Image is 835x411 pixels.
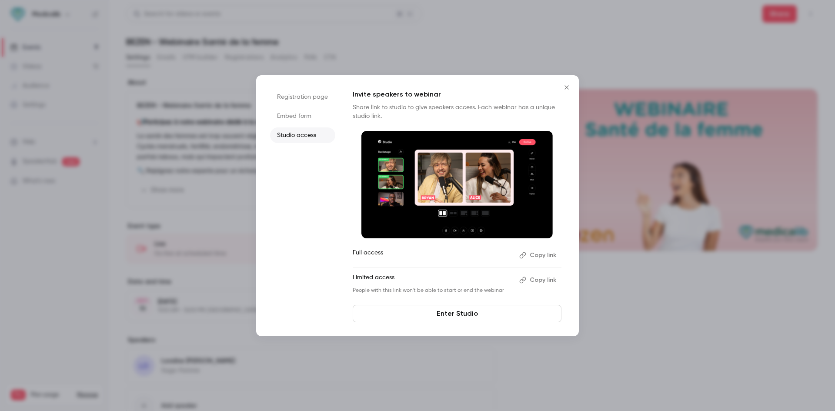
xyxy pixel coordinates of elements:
button: Copy link [516,248,561,262]
li: Studio access [270,127,335,143]
p: Invite speakers to webinar [353,89,561,100]
li: Embed form [270,108,335,124]
p: Share link to studio to give speakers access. Each webinar has a unique studio link. [353,103,561,120]
li: Registration page [270,89,335,105]
button: Copy link [516,273,561,287]
p: Limited access [353,273,512,287]
a: Enter Studio [353,305,561,322]
p: People with this link won't be able to start or end the webinar [353,287,512,294]
button: Close [558,79,575,96]
img: Invite speakers to webinar [361,131,553,239]
p: Full access [353,248,512,262]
